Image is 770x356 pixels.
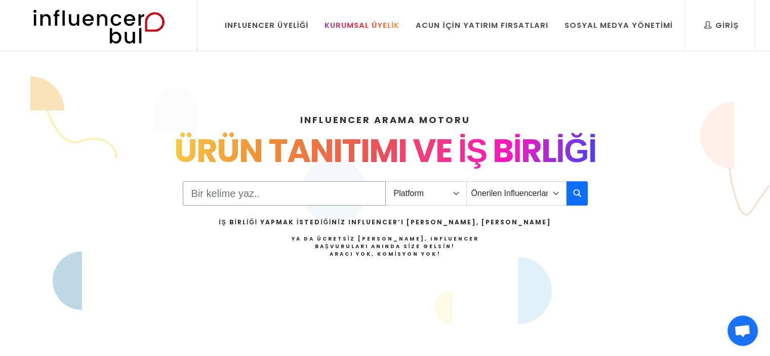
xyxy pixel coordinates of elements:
[57,127,713,175] div: ÜRÜN TANITIMI VE İŞ BİRLİĞİ
[325,20,399,31] div: Kurumsal Üyelik
[727,315,758,346] div: Açık sohbet
[183,181,386,206] input: Search
[219,235,551,258] h4: Ya da Ücretsiz [PERSON_NAME], Influencer Başvuruları Anında Size Gelsin!
[704,20,739,31] div: Giriş
[330,250,441,258] strong: Aracı Yok, Komisyon Yok!
[57,113,713,127] h4: INFLUENCER ARAMA MOTORU
[564,20,673,31] div: Sosyal Medya Yönetimi
[219,218,551,227] h2: İş Birliği Yapmak İstediğiniz Influencer’ı [PERSON_NAME], [PERSON_NAME]
[416,20,548,31] div: Acun İçin Yatırım Fırsatları
[225,20,309,31] div: Influencer Üyeliği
